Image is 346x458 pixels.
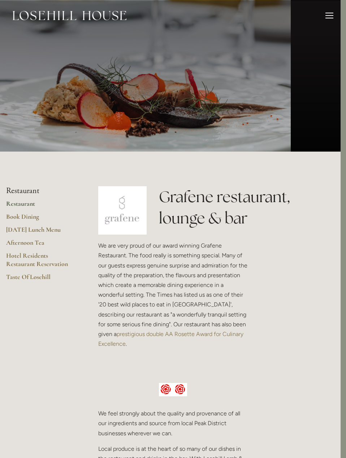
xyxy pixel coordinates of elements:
p: We feel strongly about the quality and provenance of all our ingredients and source from local Pe... [98,409,248,438]
img: grafene.jpg [98,186,147,235]
img: AA culinary excellence.jpg [159,383,187,396]
a: Afternoon Tea [6,239,75,252]
li: Restaurant [6,186,75,196]
h1: Grafene restaurant, lounge & bar [159,186,329,229]
p: We are very proud of our award winning Grafene Restaurant. The food really is something special. ... [98,241,248,349]
a: Taste Of Losehill [6,273,75,286]
a: [DATE] Lunch Menu [6,226,75,239]
img: Losehill House [13,11,126,20]
a: Hotel Residents Restaurant Reservation [6,252,75,273]
a: prestigious double AA Rosette Award for Culinary Excellence [98,331,245,347]
a: Restaurant [6,200,75,213]
a: Book Dining [6,213,75,226]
